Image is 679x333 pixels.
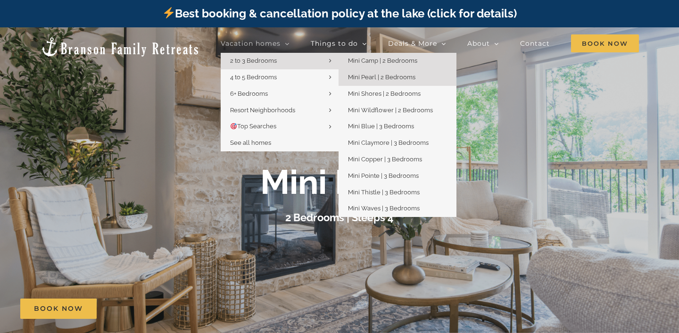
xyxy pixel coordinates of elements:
[230,107,295,114] span: Resort Neighborhoods
[230,139,271,146] span: See all homes
[348,189,420,196] span: Mini Thistle | 3 Bedrooms
[311,34,367,53] a: Things to do
[20,299,97,319] a: Book Now
[231,123,237,129] img: 🎯
[339,151,456,168] a: Mini Copper | 3 Bedrooms
[348,107,433,114] span: Mini Wildflower | 2 Bedrooms
[571,34,639,52] span: Book Now
[348,139,429,146] span: Mini Claymore | 3 Bedrooms
[388,34,446,53] a: Deals & More
[520,40,550,47] span: Contact
[467,40,490,47] span: About
[467,34,499,53] a: About
[339,184,456,201] a: Mini Thistle | 3 Bedrooms
[520,34,550,53] a: Contact
[162,7,517,20] a: Best booking & cancellation policy at the lake (click for details)
[221,40,281,47] span: Vacation homes
[230,123,276,130] span: Top Searches
[221,34,290,53] a: Vacation homes
[339,69,456,86] a: Mini Pearl | 2 Bedrooms
[230,57,277,64] span: 2 to 3 Bedrooms
[221,34,639,53] nav: Main Menu
[221,69,339,86] a: 4 to 5 Bedrooms
[40,36,200,58] img: Branson Family Retreats Logo
[348,123,414,130] span: Mini Blue | 3 Bedrooms
[339,118,456,135] a: Mini Blue | 3 Bedrooms
[339,86,456,102] a: Mini Shores | 2 Bedrooms
[339,168,456,184] a: Mini Pointe | 3 Bedrooms
[339,200,456,217] a: Mini Waves | 3 Bedrooms
[348,205,420,212] span: Mini Waves | 3 Bedrooms
[221,102,339,119] a: Resort Neighborhoods
[221,86,339,102] a: 6+ Bedrooms
[348,74,415,81] span: Mini Pearl | 2 Bedrooms
[348,90,421,97] span: Mini Shores | 2 Bedrooms
[339,102,456,119] a: Mini Wildflower | 2 Bedrooms
[221,53,339,69] a: 2 to 3 Bedrooms
[34,305,83,313] span: Book Now
[339,53,456,69] a: Mini Camp | 2 Bedrooms
[348,156,422,163] span: Mini Copper | 3 Bedrooms
[339,135,456,151] a: Mini Claymore | 3 Bedrooms
[388,40,437,47] span: Deals & More
[163,7,174,18] img: ⚡️
[348,57,417,64] span: Mini Camp | 2 Bedrooms
[221,118,339,135] a: 🎯Top Searches
[260,162,419,202] b: Mini Pearl
[230,74,277,81] span: 4 to 5 Bedrooms
[285,211,394,224] h3: 2 Bedrooms | Sleeps 4
[221,135,339,151] a: See all homes
[311,40,358,47] span: Things to do
[230,90,268,97] span: 6+ Bedrooms
[348,172,419,179] span: Mini Pointe | 3 Bedrooms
